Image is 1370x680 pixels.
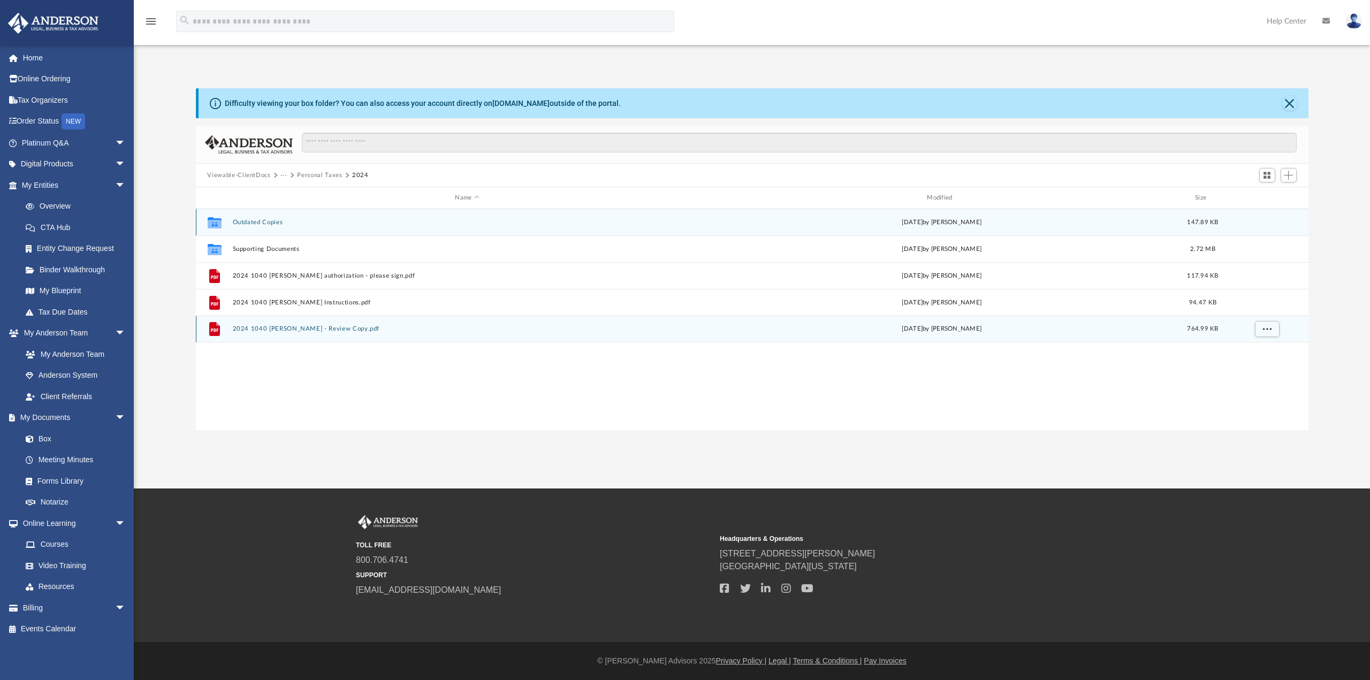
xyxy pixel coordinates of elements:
div: [DATE] by [PERSON_NAME] [707,298,1177,308]
img: Anderson Advisors Platinum Portal [356,515,420,529]
a: Notarize [15,492,136,513]
div: [DATE] by [PERSON_NAME] [707,245,1177,254]
span: arrow_drop_down [115,174,136,196]
a: Legal | [768,656,791,665]
a: My Anderson Team [15,343,131,365]
div: Size [1181,193,1224,203]
button: 2024 1040 [PERSON_NAME] - Review Copy.pdf [232,325,702,332]
span: arrow_drop_down [115,154,136,175]
a: My Anderson Teamarrow_drop_down [7,323,136,344]
button: Close [1282,96,1297,111]
a: Meeting Minutes [15,449,136,471]
a: Order StatusNEW [7,111,142,133]
div: NEW [62,113,85,129]
div: [DATE] by [PERSON_NAME] [707,271,1177,281]
a: Video Training [15,555,131,576]
button: 2024 1040 [PERSON_NAME] Instructions.pdf [232,299,702,306]
button: Supporting Documents [232,246,702,253]
button: Add [1281,168,1297,183]
i: menu [144,15,157,28]
span: arrow_drop_down [115,407,136,429]
a: Binder Walkthrough [15,259,142,280]
a: [DOMAIN_NAME] [492,99,550,108]
span: arrow_drop_down [115,597,136,619]
img: Anderson Advisors Platinum Portal [5,13,102,34]
a: Tax Due Dates [15,301,142,323]
a: Tax Organizers [7,89,142,111]
a: Anderson System [15,365,136,386]
a: Overview [15,196,142,217]
div: [DATE] by [PERSON_NAME] [707,218,1177,227]
span: arrow_drop_down [115,513,136,534]
a: Digital Productsarrow_drop_down [7,154,142,175]
button: More options [1254,321,1279,337]
a: Box [15,428,131,449]
a: Online Learningarrow_drop_down [7,513,136,534]
a: Online Ordering [7,68,142,90]
a: Platinum Q&Aarrow_drop_down [7,132,142,154]
a: Home [7,47,142,68]
a: 800.706.4741 [356,555,408,564]
button: Switch to Grid View [1259,168,1275,183]
button: Outdated Copies [232,219,702,226]
button: ··· [280,171,287,180]
span: 2.72 MB [1190,246,1215,252]
a: menu [144,20,157,28]
a: Courses [15,534,136,555]
a: My Blueprint [15,280,136,302]
a: Entity Change Request [15,238,142,259]
div: Difficulty viewing your box folder? You can also access your account directly on outside of the p... [225,98,621,109]
small: Headquarters & Operations [720,534,1076,544]
span: 764.99 KB [1187,326,1218,332]
input: Search files and folders [302,133,1296,153]
a: Resources [15,576,136,598]
div: id [1229,193,1304,203]
div: id [200,193,227,203]
a: My Entitiesarrow_drop_down [7,174,142,196]
div: Modified [706,193,1176,203]
a: Billingarrow_drop_down [7,597,142,618]
a: [EMAIL_ADDRESS][DOMAIN_NAME] [356,585,501,594]
span: arrow_drop_down [115,132,136,154]
button: 2024 [352,171,369,180]
span: 147.89 KB [1187,219,1218,225]
small: TOLL FREE [356,540,712,550]
span: arrow_drop_down [115,323,136,345]
div: [DATE] by [PERSON_NAME] [707,324,1177,334]
a: Terms & Conditions | [793,656,862,665]
a: Events Calendar [7,618,142,640]
a: [STREET_ADDRESS][PERSON_NAME] [720,549,875,558]
span: 117.94 KB [1187,273,1218,279]
div: © [PERSON_NAME] Advisors 2025 [134,655,1370,667]
img: User Pic [1346,13,1362,29]
a: Privacy Policy | [716,656,767,665]
small: SUPPORT [356,570,712,580]
a: Pay Invoices [864,656,906,665]
a: Forms Library [15,470,131,492]
button: 2024 1040 [PERSON_NAME] authorization - please sign.pdf [232,272,702,279]
a: [GEOGRAPHIC_DATA][US_STATE] [720,562,857,571]
button: Personal Taxes [297,171,342,180]
span: 94.47 KB [1189,300,1216,305]
a: CTA Hub [15,217,142,238]
div: Name [232,193,702,203]
button: Viewable-ClientDocs [207,171,270,180]
div: grid [196,209,1308,430]
a: My Documentsarrow_drop_down [7,407,136,429]
a: Client Referrals [15,386,136,407]
i: search [179,14,191,26]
